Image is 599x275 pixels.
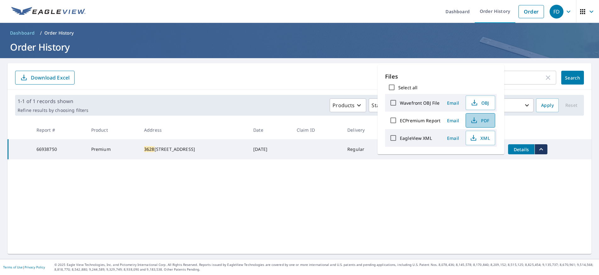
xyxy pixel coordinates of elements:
[86,121,139,139] th: Product
[372,102,387,109] p: Status
[470,117,490,124] span: PDF
[139,121,248,139] th: Address
[342,139,391,159] td: Regular
[31,121,86,139] th: Report #
[512,146,531,152] span: Details
[10,30,35,36] span: Dashboard
[561,71,584,85] button: Search
[144,146,154,152] mark: 3628
[466,96,495,110] button: OBJ
[535,144,547,154] button: filesDropdownBtn-66938750
[8,28,37,38] a: Dashboard
[445,135,461,141] span: Email
[292,121,342,139] th: Claim ID
[466,113,495,128] button: PDF
[44,30,74,36] p: Order History
[400,100,439,106] label: Wavefront OBJ File
[470,134,490,142] span: XML
[15,71,75,85] button: Download Excel
[342,121,391,139] th: Delivery
[398,85,417,91] label: Select all
[248,139,292,159] td: [DATE]
[445,100,461,106] span: Email
[541,102,554,109] span: Apply
[31,139,86,159] td: 66938750
[566,75,579,81] span: Search
[18,97,88,105] p: 1-1 of 1 records shown
[3,265,45,269] p: |
[8,28,591,38] nav: breadcrumb
[31,74,70,81] p: Download Excel
[8,41,591,53] h1: Order History
[518,5,544,18] a: Order
[445,118,461,124] span: Email
[470,99,490,107] span: OBJ
[536,98,559,112] button: Apply
[385,72,497,81] p: Files
[508,144,535,154] button: detailsBtn-66938750
[86,139,139,159] td: Premium
[400,135,432,141] label: EagleView XML
[443,133,463,143] button: Email
[40,29,42,37] li: /
[3,265,23,269] a: Terms of Use
[443,98,463,108] button: Email
[400,118,440,124] label: ECPremium Report
[54,262,596,272] p: © 2025 Eagle View Technologies, Inc. and Pictometry International Corp. All Rights Reserved. Repo...
[330,98,366,112] button: Products
[466,131,495,145] button: XML
[550,5,563,19] div: FD
[248,121,292,139] th: Date
[25,265,45,269] a: Privacy Policy
[18,107,88,113] p: Refine results by choosing filters
[333,102,355,109] p: Products
[369,98,399,112] button: Status
[144,146,243,152] div: [STREET_ADDRESS]
[443,116,463,125] button: Email
[11,7,86,16] img: EV Logo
